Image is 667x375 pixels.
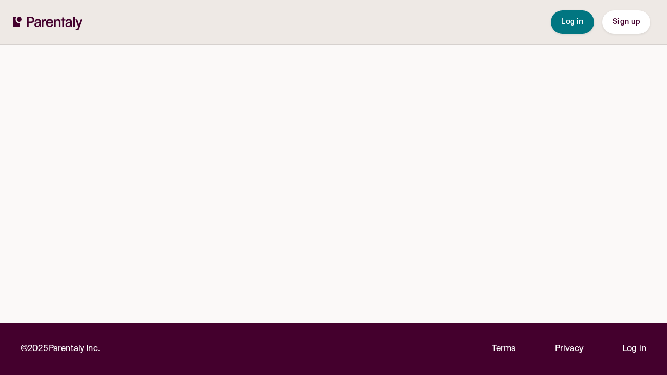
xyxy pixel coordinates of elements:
[622,342,646,356] a: Log in
[551,10,594,34] button: Log in
[21,342,100,356] p: © 2025 Parentaly Inc.
[555,342,583,356] a: Privacy
[613,18,640,26] span: Sign up
[561,18,584,26] span: Log in
[602,10,650,34] button: Sign up
[492,342,516,356] a: Terms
